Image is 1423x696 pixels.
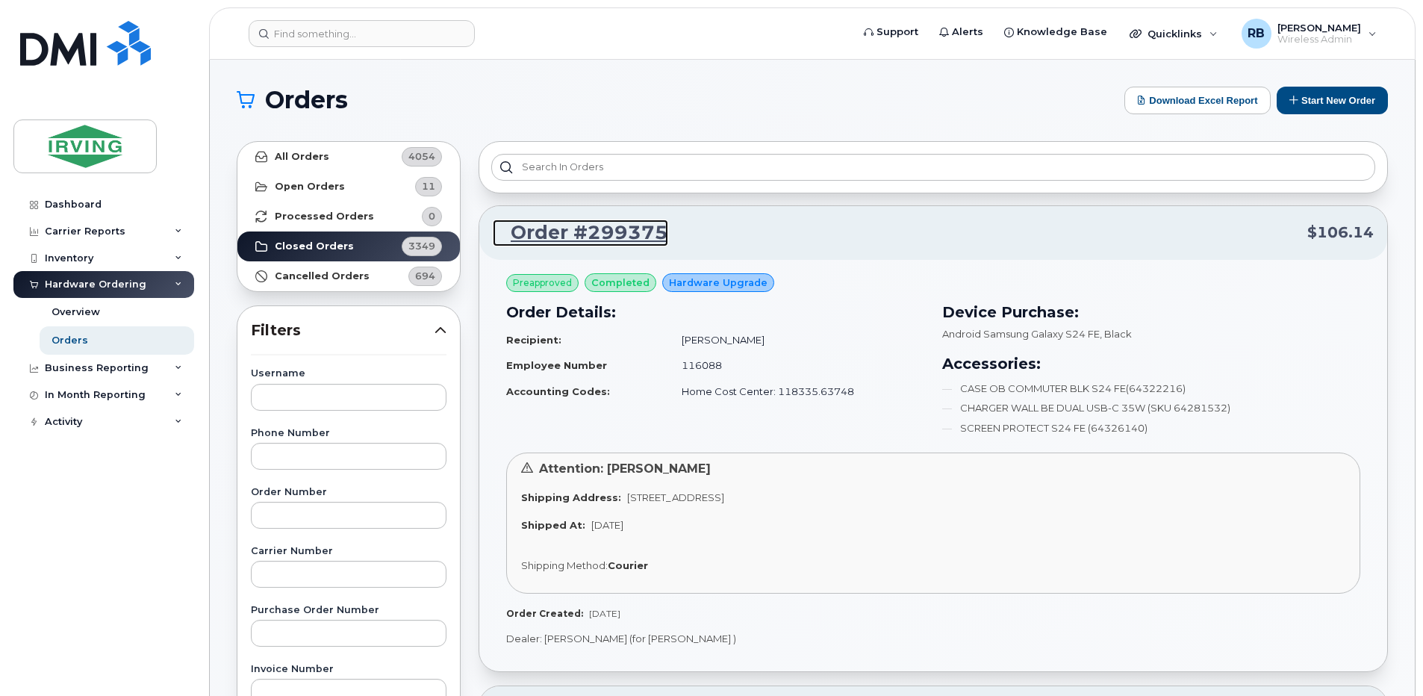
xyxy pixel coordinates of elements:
[942,421,1360,435] li: SCREEN PROTECT S24 FE (64326140)
[668,327,924,353] td: [PERSON_NAME]
[1100,328,1132,340] span: , Black
[591,276,650,290] span: completed
[506,632,1360,646] p: Dealer: [PERSON_NAME] (for [PERSON_NAME] )
[429,209,435,223] span: 0
[591,519,623,531] span: [DATE]
[275,211,374,223] strong: Processed Orders
[422,179,435,193] span: 11
[1124,87,1271,114] button: Download Excel Report
[506,385,610,397] strong: Accounting Codes:
[237,142,460,172] a: All Orders4054
[251,369,446,379] label: Username
[506,334,561,346] strong: Recipient:
[251,488,446,497] label: Order Number
[237,202,460,232] a: Processed Orders0
[251,320,435,341] span: Filters
[251,429,446,438] label: Phone Number
[251,665,446,674] label: Invoice Number
[521,519,585,531] strong: Shipped At:
[506,608,583,619] strong: Order Created:
[251,606,446,615] label: Purchase Order Number
[589,608,620,619] span: [DATE]
[942,382,1360,396] li: CASE OB COMMUTER BLK S24 FE(64322216)
[275,151,329,163] strong: All Orders
[408,149,435,164] span: 4054
[521,491,621,503] strong: Shipping Address:
[506,359,607,371] strong: Employee Number
[491,154,1375,181] input: Search in orders
[608,559,648,571] strong: Courier
[1307,222,1374,243] span: $106.14
[942,301,1360,323] h3: Device Purchase:
[275,270,370,282] strong: Cancelled Orders
[513,276,572,290] span: Preapproved
[275,181,345,193] strong: Open Orders
[627,491,724,503] span: [STREET_ADDRESS]
[237,232,460,261] a: Closed Orders3349
[493,220,668,246] a: Order #299375
[415,269,435,283] span: 694
[668,379,924,405] td: Home Cost Center: 118335.63748
[669,276,767,290] span: Hardware Upgrade
[668,352,924,379] td: 116088
[942,328,1100,340] span: Android Samsung Galaxy S24 FE
[1277,87,1388,114] button: Start New Order
[408,239,435,253] span: 3349
[275,240,354,252] strong: Closed Orders
[506,301,924,323] h3: Order Details:
[251,547,446,556] label: Carrier Number
[237,172,460,202] a: Open Orders11
[521,559,608,571] span: Shipping Method:
[942,352,1360,375] h3: Accessories:
[942,401,1360,415] li: CHARGER WALL BE DUAL USB-C 35W (SKU 64281532)
[265,89,348,111] span: Orders
[539,462,711,476] span: Attention: [PERSON_NAME]
[237,261,460,291] a: Cancelled Orders694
